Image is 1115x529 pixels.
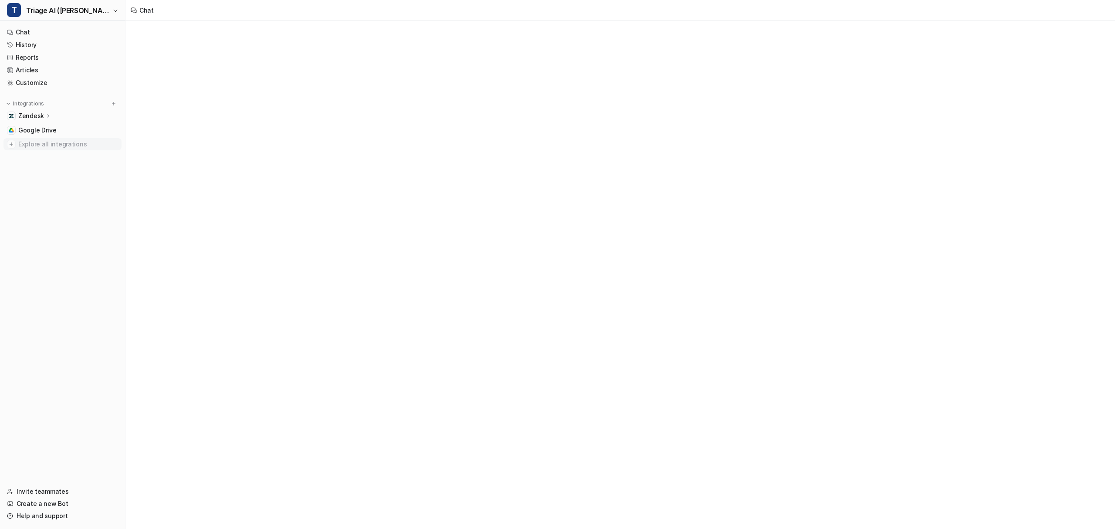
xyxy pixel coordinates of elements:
a: History [3,39,122,51]
img: expand menu [5,101,11,107]
a: Reports [3,51,122,64]
span: T [7,3,21,17]
span: Triage AI ([PERSON_NAME]) [26,4,110,17]
a: Google DriveGoogle Drive [3,124,122,136]
a: Explore all integrations [3,138,122,150]
a: Create a new Bot [3,498,122,510]
a: Invite teammates [3,485,122,498]
img: menu_add.svg [111,101,117,107]
button: Integrations [3,99,47,108]
p: Integrations [13,100,44,107]
a: Chat [3,26,122,38]
span: Explore all integrations [18,137,118,151]
a: Help and support [3,510,122,522]
span: Google Drive [18,126,57,135]
a: Customize [3,77,122,89]
p: Zendesk [18,112,44,120]
img: explore all integrations [7,140,16,149]
img: Google Drive [9,128,14,133]
a: Articles [3,64,122,76]
div: Chat [139,6,154,15]
img: Zendesk [9,113,14,119]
